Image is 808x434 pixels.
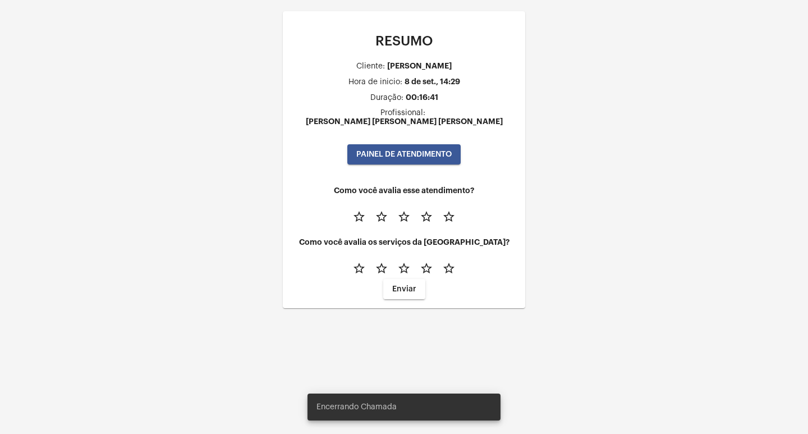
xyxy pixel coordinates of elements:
span: Enviar [392,285,416,293]
p: RESUMO [292,34,516,48]
div: 00:16:41 [406,93,438,102]
span: PAINEL DE ATENDIMENTO [356,150,452,158]
div: [PERSON_NAME] [387,62,452,70]
h4: Como você avalia os serviços da [GEOGRAPHIC_DATA]? [292,238,516,246]
mat-icon: star_border [375,262,388,275]
mat-icon: star_border [442,262,456,275]
button: Enviar [383,279,425,299]
mat-icon: star_border [375,210,388,223]
div: [PERSON_NAME] [PERSON_NAME] [PERSON_NAME] [306,117,503,126]
mat-icon: star_border [420,210,433,223]
div: 8 de set., 14:29 [405,77,460,86]
mat-icon: star_border [420,262,433,275]
h4: Como você avalia esse atendimento? [292,186,516,195]
span: Encerrando Chamada [316,401,397,413]
mat-icon: star_border [352,262,366,275]
div: Profissional: [380,109,425,117]
mat-icon: star_border [352,210,366,223]
div: Cliente: [356,62,385,71]
button: PAINEL DE ATENDIMENTO [347,144,461,165]
div: Duração: [370,94,403,102]
mat-icon: star_border [397,262,411,275]
mat-icon: star_border [397,210,411,223]
mat-icon: star_border [442,210,456,223]
div: Hora de inicio: [348,78,402,86]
